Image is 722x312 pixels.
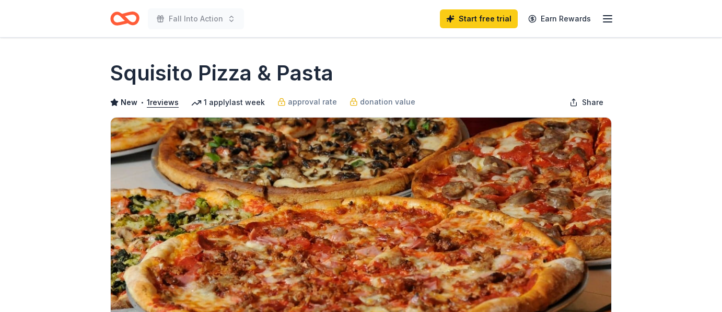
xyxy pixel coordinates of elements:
[110,6,139,31] a: Home
[121,96,137,109] span: New
[561,92,612,113] button: Share
[148,8,244,29] button: Fall Into Action
[147,96,179,109] button: 1reviews
[360,96,415,108] span: donation value
[582,96,603,109] span: Share
[191,96,265,109] div: 1 apply last week
[288,96,337,108] span: approval rate
[350,96,415,108] a: donation value
[522,9,597,28] a: Earn Rewards
[110,59,333,88] h1: Squisito Pizza & Pasta
[440,9,518,28] a: Start free trial
[169,13,223,25] span: Fall Into Action
[277,96,337,108] a: approval rate
[141,98,144,107] span: •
